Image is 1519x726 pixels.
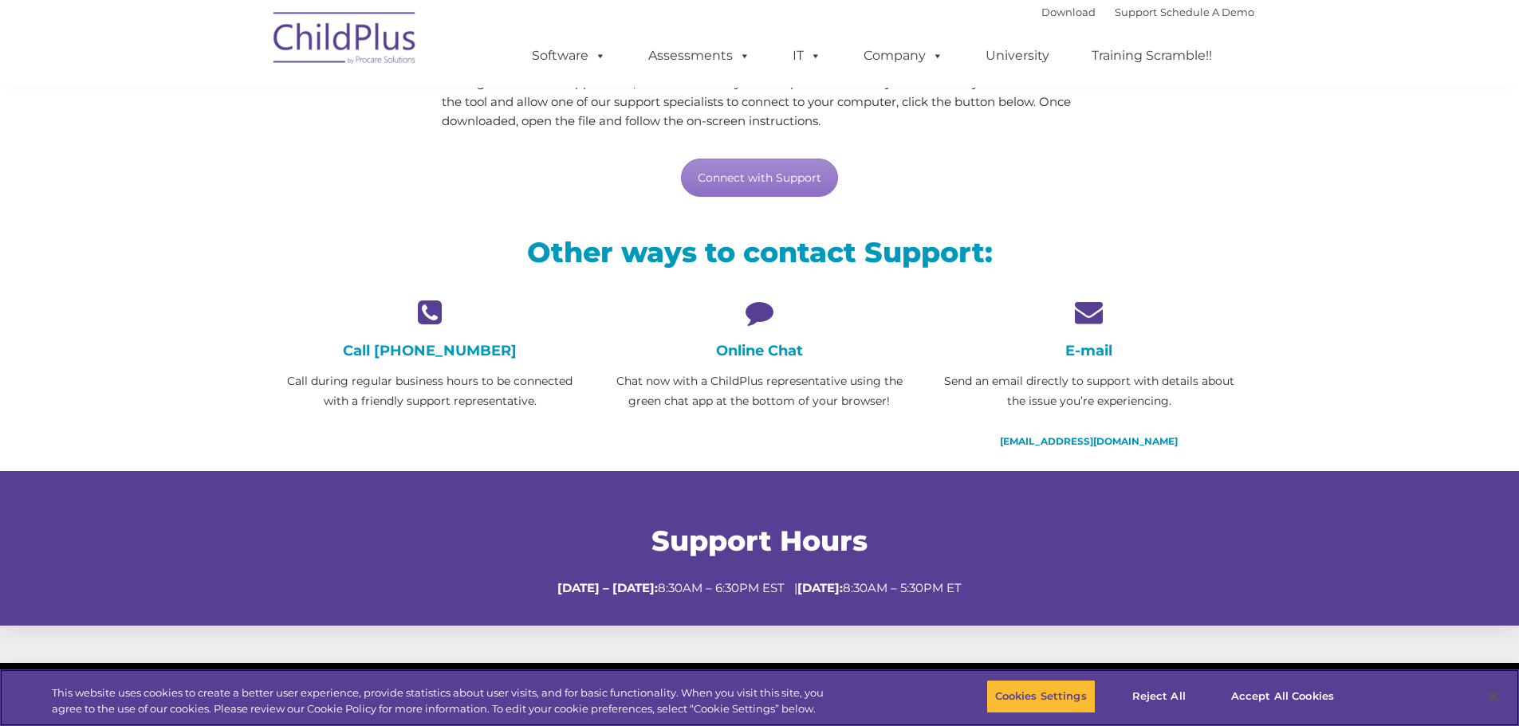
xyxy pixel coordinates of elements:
[516,40,622,72] a: Software
[1076,40,1228,72] a: Training Scramble!!
[442,73,1077,131] p: Through our secure support tool, we’ll connect to your computer and solve your issues for you! To...
[777,40,837,72] a: IT
[936,342,1242,359] h4: E-mail
[266,1,425,80] img: ChildPlus by Procare Solutions
[607,371,912,411] p: Chat now with a ChildPlus representative using the green chat app at the bottom of your browser!
[1109,680,1209,713] button: Reject All
[607,342,912,359] h4: Online Chat
[632,40,766,72] a: Assessments
[1222,680,1343,713] button: Accept All Cookies
[1160,6,1254,18] a: Schedule A Demo
[1115,6,1157,18] a: Support
[1476,679,1511,714] button: Close
[651,524,868,558] span: Support Hours
[557,580,658,595] strong: [DATE] – [DATE]:
[277,234,1242,270] h2: Other ways to contact Support:
[277,371,583,411] p: Call during regular business hours to be connected with a friendly support representative.
[848,40,959,72] a: Company
[557,580,962,595] span: 8:30AM – 6:30PM EST | 8:30AM – 5:30PM ET
[1041,6,1096,18] a: Download
[1000,435,1178,447] a: [EMAIL_ADDRESS][DOMAIN_NAME]
[52,685,836,716] div: This website uses cookies to create a better user experience, provide statistics about user visit...
[1041,6,1254,18] font: |
[970,40,1065,72] a: University
[277,342,583,359] h4: Call [PHONE_NUMBER]
[986,680,1096,713] button: Cookies Settings
[936,371,1242,411] p: Send an email directly to support with details about the issue you’re experiencing.
[681,159,838,197] a: Connect with Support
[797,580,843,595] strong: [DATE]:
